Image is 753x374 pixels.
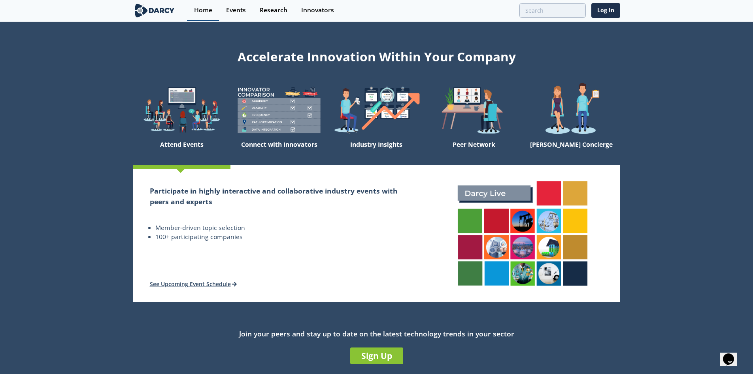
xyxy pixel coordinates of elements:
div: Peer Network [425,137,523,165]
li: Member-driven topic selection [155,223,409,233]
div: Research [260,7,287,13]
a: Log In [591,3,620,18]
img: welcome-explore-560578ff38cea7c86bcfe544b5e45342.png [133,82,230,137]
div: Accelerate Innovation Within Your Company [133,44,620,66]
li: 100+ participating companies [155,232,409,242]
img: welcome-compare-1b687586299da8f117b7ac84fd957760.png [230,82,328,137]
a: Sign Up [350,347,403,364]
img: welcome-find-a12191a34a96034fcac36f4ff4d37733.png [328,82,425,137]
h2: Participate in highly interactive and collaborative industry events with peers and experts [150,186,409,207]
iframe: chat widget [720,342,745,366]
img: attend-events-831e21027d8dfeae142a4bc70e306247.png [449,173,596,294]
div: Industry Insights [328,137,425,165]
div: Home [194,7,212,13]
div: Events [226,7,246,13]
div: Attend Events [133,137,230,165]
img: welcome-concierge-wide-20dccca83e9cbdbb601deee24fb8df72.png [523,82,620,137]
img: welcome-attend-b816887fc24c32c29d1763c6e0ddb6e6.png [425,82,523,137]
div: [PERSON_NAME] Concierge [523,137,620,165]
img: logo-wide.svg [133,4,176,17]
a: See Upcoming Event Schedule [150,280,237,288]
div: Innovators [301,7,334,13]
div: Connect with Innovators [230,137,328,165]
input: Advanced Search [519,3,586,18]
